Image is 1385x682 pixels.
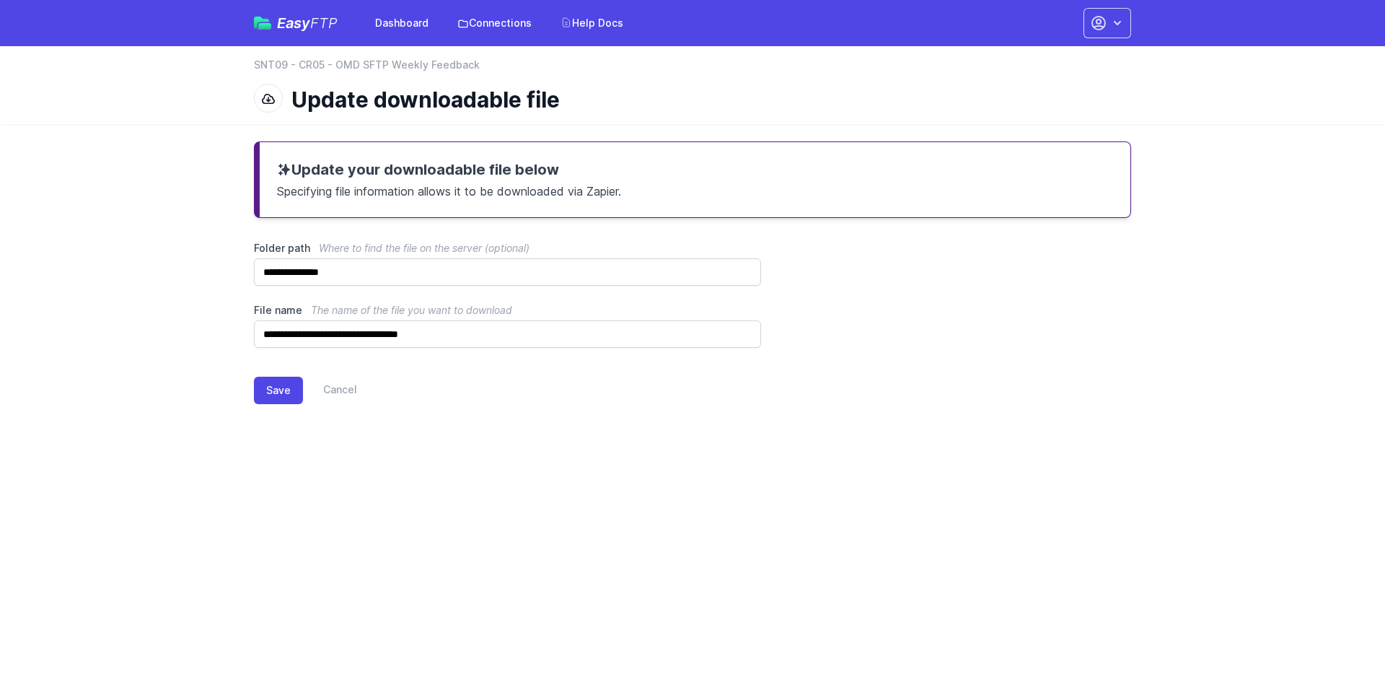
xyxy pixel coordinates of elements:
[449,10,540,36] a: Connections
[303,377,357,404] a: Cancel
[254,17,271,30] img: easyftp_logo.png
[552,10,632,36] a: Help Docs
[366,10,437,36] a: Dashboard
[291,87,1120,113] h1: Update downloadable file
[310,14,338,32] span: FTP
[277,16,338,30] span: Easy
[254,58,480,72] a: SNT09 - CR05 - OMD SFTP Weekly Feedback
[254,241,761,255] label: Folder path
[319,242,529,254] span: Where to find the file on the server (optional)
[254,16,338,30] a: EasyFTP
[254,377,303,404] button: Save
[254,303,761,318] label: File name
[277,159,1113,180] h3: Update your downloadable file below
[254,58,1131,81] nav: Breadcrumb
[277,180,1113,200] p: Specifying file information allows it to be downloaded via Zapier.
[311,304,512,316] span: The name of the file you want to download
